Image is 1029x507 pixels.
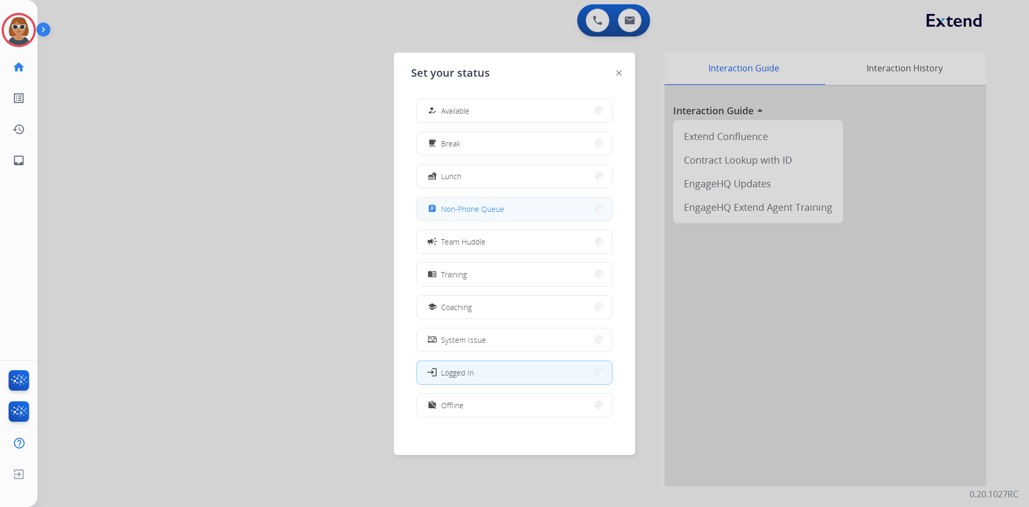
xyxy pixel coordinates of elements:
[12,154,25,167] mat-icon: inbox
[417,197,612,221] button: Non-Phone Queue
[428,401,437,410] mat-icon: work_off
[441,138,460,149] span: Break
[417,361,612,384] button: Logged In
[441,334,486,346] span: System Issue
[441,203,504,215] span: Non-Phone Queue
[428,172,437,181] mat-icon: fastfood
[970,488,1018,501] p: 0.20.1027RC
[428,106,437,115] mat-icon: how_to_reg
[441,105,469,116] span: Available
[428,335,437,344] mat-icon: phonelink_off
[441,367,474,378] span: Logged In
[428,139,437,148] mat-icon: free_breakfast
[441,269,467,280] span: Training
[417,132,612,155] button: Break
[427,367,437,378] mat-icon: login
[417,99,612,122] button: Available
[441,236,486,247] span: Team Huddle
[417,165,612,188] button: Lunch
[417,296,612,319] button: Coaching
[12,123,25,136] mat-icon: history
[428,303,437,312] mat-icon: school
[417,328,612,351] button: System Issue
[417,230,612,253] button: Team Huddle
[616,70,622,76] img: close-button
[427,236,437,247] mat-icon: campaign
[12,92,25,105] mat-icon: list_alt
[441,400,464,411] span: Offline
[12,61,25,74] mat-icon: home
[441,302,472,313] span: Coaching
[4,15,34,45] img: avatar
[428,270,437,279] mat-icon: menu_book
[417,263,612,286] button: Training
[428,204,437,214] mat-icon: assignment
[417,394,612,417] button: Offline
[441,171,461,182] span: Lunch
[411,65,490,80] span: Set your status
